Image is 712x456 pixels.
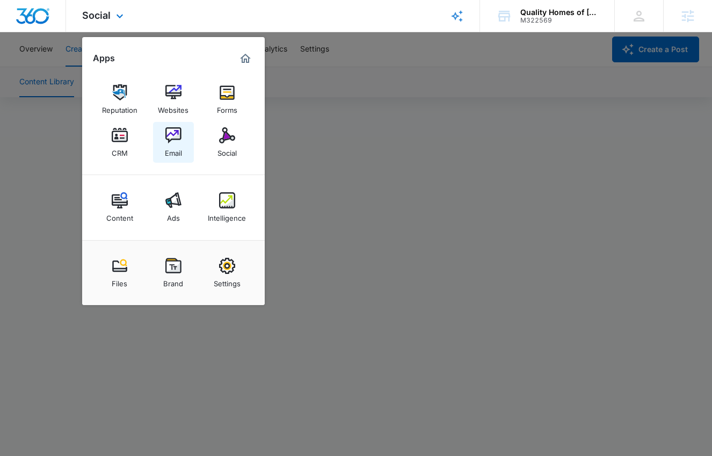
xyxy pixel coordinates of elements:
[217,100,237,114] div: Forms
[82,10,111,21] span: Social
[93,53,115,63] h2: Apps
[217,143,237,157] div: Social
[153,79,194,120] a: Websites
[207,252,248,293] a: Settings
[207,79,248,120] a: Forms
[214,274,241,288] div: Settings
[153,122,194,163] a: Email
[167,208,180,222] div: Ads
[158,100,188,114] div: Websites
[112,143,128,157] div: CRM
[208,208,246,222] div: Intelligence
[153,252,194,293] a: Brand
[106,208,133,222] div: Content
[99,79,140,120] a: Reputation
[207,187,248,228] a: Intelligence
[163,274,183,288] div: Brand
[207,122,248,163] a: Social
[99,122,140,163] a: CRM
[153,187,194,228] a: Ads
[520,17,599,24] div: account id
[112,274,127,288] div: Files
[165,143,182,157] div: Email
[99,252,140,293] a: Files
[237,50,254,67] a: Marketing 360® Dashboard
[102,100,137,114] div: Reputation
[99,187,140,228] a: Content
[520,8,599,17] div: account name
